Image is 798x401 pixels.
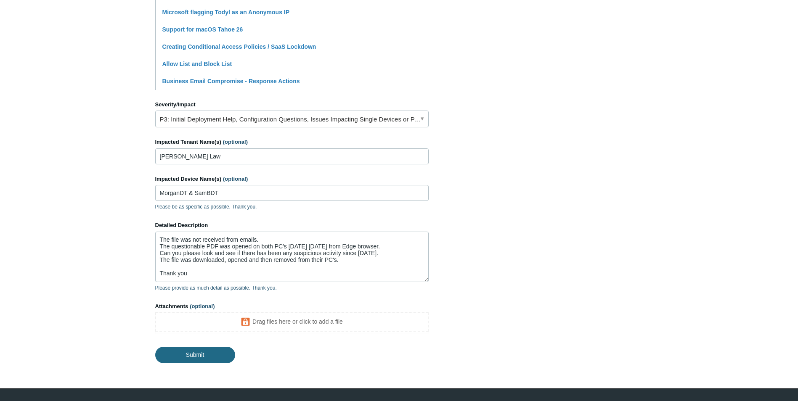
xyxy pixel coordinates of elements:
span: (optional) [223,139,248,145]
p: Please be as specific as possible. Thank you. [155,203,429,211]
a: Allow List and Block List [162,61,232,67]
label: Impacted Tenant Name(s) [155,138,429,146]
a: Business Email Compromise - Response Actions [162,78,300,84]
input: Submit [155,347,235,363]
p: Please provide as much detail as possible. Thank you. [155,284,429,292]
span: (optional) [190,303,215,309]
a: Microsoft flagging Todyl as an Anonymous IP [162,9,290,16]
label: Detailed Description [155,221,429,230]
label: Severity/Impact [155,100,429,109]
span: (optional) [223,176,248,182]
label: Attachments [155,302,429,311]
a: Support for macOS Tahoe 26 [162,26,243,33]
a: P3: Initial Deployment Help, Configuration Questions, Issues Impacting Single Devices or Past Out... [155,111,429,127]
a: Creating Conditional Access Policies / SaaS Lockdown [162,43,316,50]
label: Impacted Device Name(s) [155,175,429,183]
